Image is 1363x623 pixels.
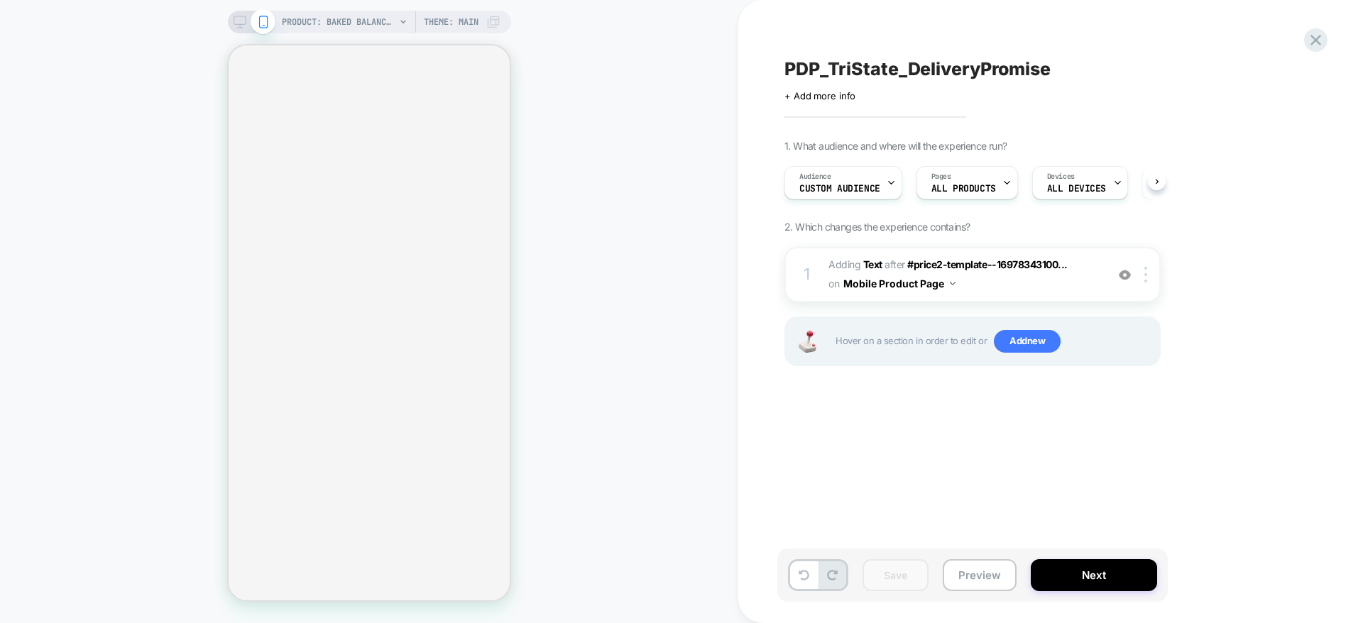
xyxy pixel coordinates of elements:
span: 1. What audience and where will the experience run? [784,140,1007,152]
button: Next [1031,559,1157,591]
span: 2. Which changes the experience contains? [784,221,970,233]
span: AFTER [885,258,905,270]
span: ALL PRODUCTS [931,184,996,194]
span: Custom Audience [799,184,880,194]
img: down arrow [950,282,956,285]
span: Pages [931,172,951,182]
span: #price2-template--16978343100... [907,258,1068,270]
img: Joystick [793,331,821,353]
span: Hover on a section in order to edit or [836,330,1152,353]
span: Adding [828,258,882,270]
button: Preview [943,559,1017,591]
span: + Add more info [784,90,855,101]
img: close [1144,267,1147,282]
button: Mobile Product Page [843,273,956,294]
span: on [828,275,839,292]
div: 1 [800,260,814,289]
span: Theme: MAIN [424,11,478,33]
img: crossed eye [1119,269,1131,281]
span: ALL DEVICES [1047,184,1106,194]
b: Text [863,258,882,270]
span: PRODUCT: Baked Balance-n-Brighten Color Correcting Foundation [282,11,395,33]
span: Devices [1047,172,1075,182]
button: Save [863,559,929,591]
span: Add new [994,330,1061,353]
span: PDP_TriState_DeliveryPromise [784,58,1051,79]
span: Audience [799,172,831,182]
